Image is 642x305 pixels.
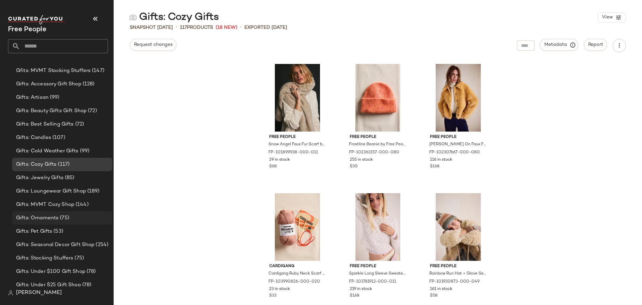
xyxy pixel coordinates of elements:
[430,164,439,170] span: $168
[73,254,84,262] span: (75)
[16,107,87,115] span: Gifts: Beauty Gifts Gift Shop
[430,263,487,270] span: Free People
[349,142,406,148] span: Frostline Beanie by Free People in [GEOGRAPHIC_DATA]
[598,12,626,22] button: View
[216,24,237,31] span: (18 New)
[425,64,492,132] img: 102307667_080_a
[349,271,406,277] span: Sparkle Long Sleeve Sweater by Free People in White, Size: L
[16,281,81,289] span: Gifts: Under $25 Gift Shop
[588,42,603,48] span: Report
[16,201,74,209] span: Gifts: MVMT Cozy Shop
[269,142,325,148] span: Snow Angel Faux Fur Scarf by Free People in White
[130,39,177,51] button: Request changes
[16,268,85,276] span: Gifts: Under $100 Gift Shop
[8,26,46,33] span: Current Company Name
[16,254,73,262] span: Gifts: Stocking Stuffers
[130,11,219,24] div: Gifts: Cozy Gifts
[350,293,359,299] span: $168
[16,174,64,182] span: Gifts: Jewelry Gifts
[86,187,100,195] span: (189)
[74,201,89,209] span: (144)
[269,150,318,156] span: FP-101899938-000-011
[425,193,492,261] img: 101930873_049_a
[8,15,65,24] img: cfy_white_logo.C9jOOHJF.svg
[350,134,406,140] span: Free People
[350,157,373,163] span: 255 in stock
[430,134,487,140] span: Free People
[350,164,358,170] span: $30
[94,241,108,249] span: (254)
[16,94,48,101] span: Gifts: Artisan
[430,293,437,299] span: $58
[180,24,213,31] div: Products
[79,147,90,155] span: (99)
[51,134,65,142] span: (107)
[269,271,325,277] span: Cardigang Ruby Neck Scarf Knit Kit at Free People in Brown
[91,67,104,75] span: (147)
[16,214,59,222] span: Gifts: Ornaments
[344,64,412,132] img: 102363157_080_b
[130,24,173,31] span: Snapshot [DATE]
[81,281,92,289] span: (78)
[16,147,79,155] span: Gifts: Cold Weather Gifts
[244,24,287,31] p: Exported [DATE]
[16,134,51,142] span: Gifts: Candles
[81,80,95,88] span: (128)
[240,23,242,31] span: •
[16,228,52,235] span: Gifts: Pet Gifts
[16,187,86,195] span: Gifts: Loungewear Gift Shop
[430,286,452,292] span: 161 in stock
[349,279,396,285] span: FP-103761912-000-011
[16,121,74,128] span: Gifts: Best Selling Gifts
[344,193,412,261] img: 103761912_011_a
[57,161,70,168] span: (117)
[269,263,326,270] span: Cardigang
[16,289,62,297] span: [PERSON_NAME]
[264,64,331,132] img: 101899938_011_a
[64,174,75,182] span: (85)
[16,161,57,168] span: Gifts: Cozy Gifts
[269,286,290,292] span: 23 in stock
[48,94,60,101] span: (99)
[350,263,406,270] span: Free People
[269,134,326,140] span: Free People
[269,157,290,163] span: 29 in stock
[130,14,136,21] img: svg%3e
[269,293,277,299] span: $33
[349,150,399,156] span: FP-102363157-000-080
[59,214,69,222] span: (75)
[429,271,486,277] span: Rainbow Run Hat + Glove Set by Free People in Blue
[16,67,91,75] span: Gfits: MVMT Stocking Stuffers
[584,39,607,51] button: Report
[16,80,81,88] span: Gifts: Accessory Gift Shop
[264,193,331,261] img: 103990826_020_b
[74,121,84,128] span: (72)
[134,42,173,48] span: Request changes
[85,268,96,276] span: (78)
[16,241,94,249] span: Gifts: Seasonal Decor Gift Shop
[544,42,574,48] span: Metadata
[176,23,177,31] span: •
[540,39,578,51] button: Metadata
[269,279,320,285] span: FP-103990826-000-020
[87,107,97,115] span: (72)
[430,157,452,163] span: 116 in stock
[269,164,277,170] span: $68
[8,290,13,296] img: svg%3e
[180,25,187,30] span: 117
[429,279,479,285] span: FP-101930873-000-049
[602,15,613,20] span: View
[350,286,372,292] span: 219 in stock
[429,150,480,156] span: FP-102307667-000-080
[429,142,486,148] span: [PERSON_NAME] On Faux Fur Jacket by Free People in Orange, Size: S
[52,228,63,235] span: (53)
